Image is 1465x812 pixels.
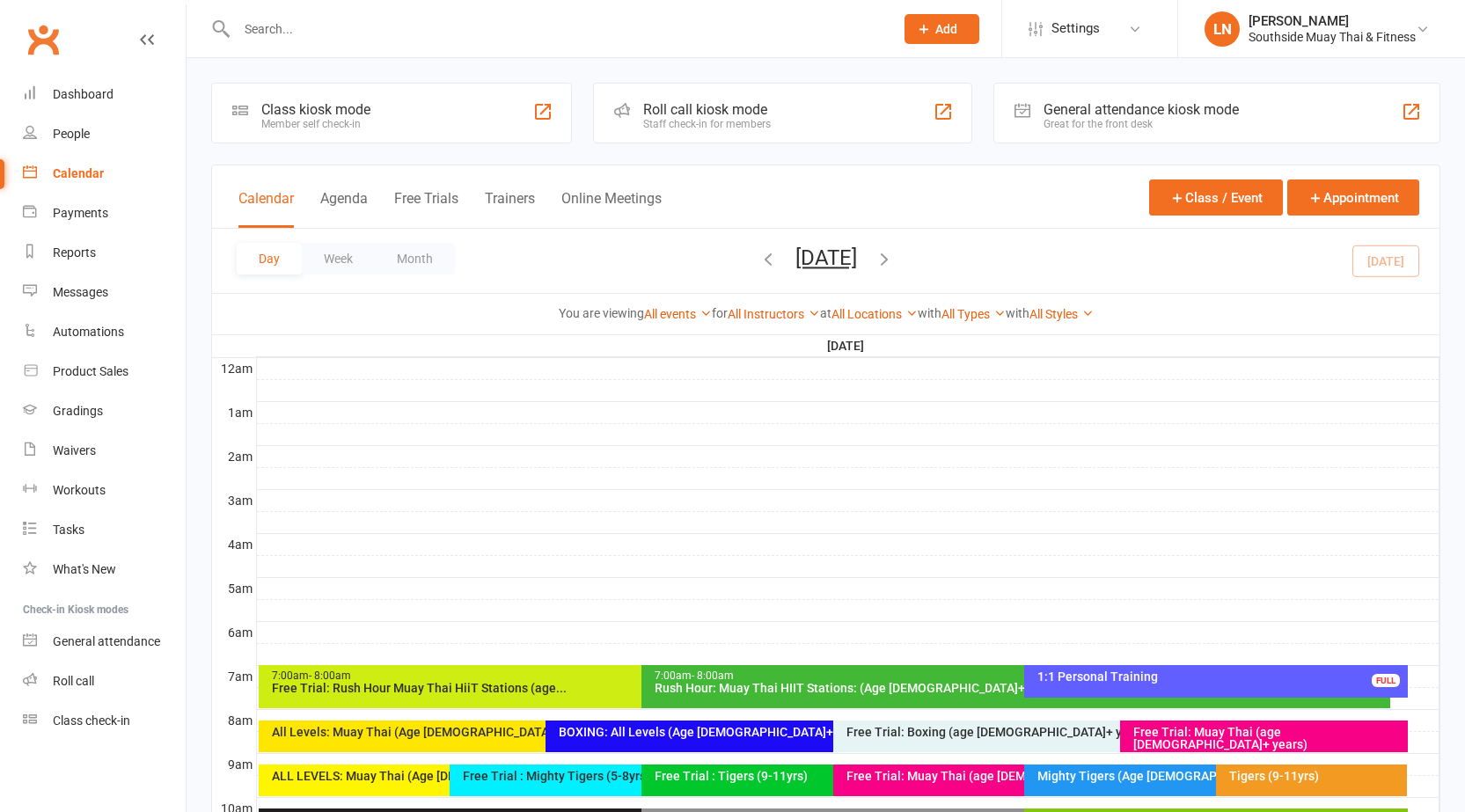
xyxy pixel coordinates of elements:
[375,243,455,274] button: Month
[212,533,256,555] th: 4am
[23,471,186,510] a: Workouts
[231,17,882,41] input: Search...
[654,670,1387,682] div: 7:00am
[53,127,90,141] div: People
[212,401,256,423] th: 1am
[1287,179,1419,216] button: Appointment
[53,713,130,728] div: Class check-in
[846,726,1387,738] div: Free Trial: Boxing (age [DEMOGRAPHIC_DATA]+ years)
[23,391,186,431] a: Gradings
[212,665,256,687] th: 7am
[23,154,186,194] a: Calendar
[1006,306,1029,320] strong: with
[1036,670,1403,683] div: 1:1 Personal Training
[21,18,65,62] a: Clubworx
[1036,770,1386,782] div: Mighty Tigers (Age [DEMOGRAPHIC_DATA])
[1029,307,1094,321] a: All Styles
[846,770,1195,782] div: Free Trial: Muay Thai (age [DEMOGRAPHIC_DATA]+ years)
[820,306,831,320] strong: at
[53,634,160,648] div: General attendance
[728,307,820,321] a: All Instructors
[53,523,84,537] div: Tasks
[53,562,116,576] div: What's New
[831,307,918,321] a: All Locations
[692,669,734,682] span: - 8:00am
[1149,179,1283,216] button: Class / Event
[485,190,535,228] button: Trainers
[53,404,103,418] div: Gradings
[271,770,620,782] div: ALL LEVELS: Muay Thai (Age [DEMOGRAPHIC_DATA]+)
[941,307,1006,321] a: All Types
[23,622,186,662] a: General attendance kiosk mode
[309,669,351,682] span: - 8:00am
[643,118,771,130] div: Staff check-in for members
[53,87,114,101] div: Dashboard
[212,621,256,643] th: 6am
[935,22,957,36] span: Add
[212,357,256,379] th: 12am
[23,312,186,352] a: Automations
[559,306,644,320] strong: You are viewing
[918,306,941,320] strong: with
[212,753,256,775] th: 9am
[53,285,108,299] div: Messages
[53,674,94,688] div: Roll call
[23,550,186,589] a: What's New
[23,662,186,701] a: Roll call
[23,352,186,391] a: Product Sales
[256,335,1439,357] th: [DATE]
[212,709,256,731] th: 8am
[320,190,368,228] button: Agenda
[271,670,1004,682] div: 7:00am
[23,510,186,550] a: Tasks
[23,233,186,273] a: Reports
[237,243,302,274] button: Day
[53,206,108,220] div: Payments
[644,307,712,321] a: All events
[53,166,104,180] div: Calendar
[212,445,256,467] th: 2am
[53,245,96,260] div: Reports
[23,701,186,741] a: Class kiosk mode
[23,194,186,233] a: Payments
[23,273,186,312] a: Messages
[302,243,375,274] button: Week
[53,483,106,497] div: Workouts
[1051,9,1100,48] span: Settings
[394,190,458,228] button: Free Trials
[1044,118,1239,130] div: Great for the front desk
[1228,770,1404,782] div: Tigers (9-11yrs)
[53,443,96,457] div: Waivers
[905,14,979,44] button: Add
[1249,13,1416,29] div: [PERSON_NAME]
[212,577,256,599] th: 5am
[53,325,124,339] div: Automations
[53,364,128,378] div: Product Sales
[712,306,728,320] strong: for
[23,75,186,114] a: Dashboard
[462,770,811,782] div: Free Trial : Mighty Tigers (5-8yrs)
[271,726,812,738] div: All Levels: Muay Thai (Age [DEMOGRAPHIC_DATA]+)
[561,190,662,228] button: Online Meetings
[1372,674,1400,687] div: FULL
[1205,11,1240,47] div: LN
[795,245,857,270] button: [DATE]
[23,114,186,154] a: People
[654,682,1387,694] div: Rush Hour: Muay Thai HIIT Stations: (Age [DEMOGRAPHIC_DATA]+)
[212,489,256,511] th: 3am
[238,190,294,228] button: Calendar
[643,101,771,118] div: Roll call kiosk mode
[1132,726,1404,750] div: Free Trial: Muay Thai (age [DEMOGRAPHIC_DATA]+ years)
[271,682,1004,694] div: Free Trial: Rush Hour Muay Thai HiiT Stations (age...
[23,431,186,471] a: Waivers
[1249,29,1416,45] div: Southside Muay Thai & Fitness
[261,101,370,118] div: Class kiosk mode
[558,726,1099,738] div: BOXING: All Levels (Age [DEMOGRAPHIC_DATA]+)
[1044,101,1239,118] div: General attendance kiosk mode
[654,770,1003,782] div: Free Trial : Tigers (9-11yrs)
[261,118,370,130] div: Member self check-in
